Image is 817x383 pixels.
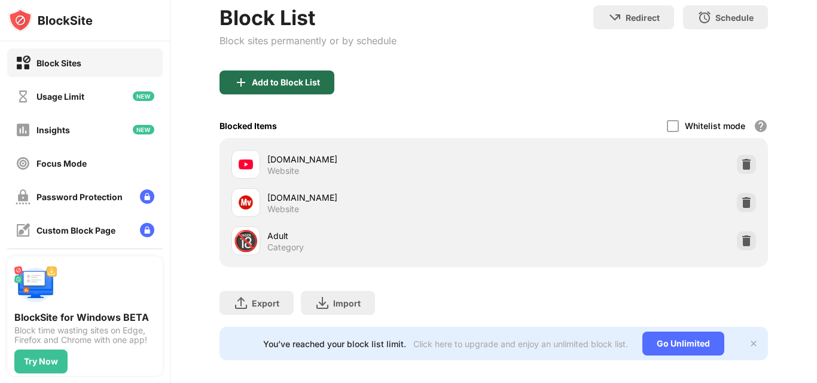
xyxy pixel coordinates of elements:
img: favicons [239,157,253,171]
div: Usage Limit [36,91,84,102]
img: new-icon.svg [133,125,154,134]
div: Import [333,298,361,308]
img: push-desktop.svg [14,263,57,307]
div: Block Sites [36,58,81,68]
div: Redirect [626,13,660,23]
div: Custom Block Page [36,225,115,235]
div: Block List [220,5,397,30]
div: Insights [36,125,70,135]
div: [DOMAIN_NAME] [267,153,494,166]
div: Go Unlimited [642,332,724,356]
div: Blocked Items [220,121,277,131]
div: Password Protection [36,192,123,202]
img: insights-off.svg [16,122,31,137]
div: Click here to upgrade and enjoy an unlimited block list. [413,339,628,349]
div: Focus Mode [36,158,87,168]
img: focus-off.svg [16,156,31,171]
div: Add to Block List [252,78,320,87]
div: Category [267,242,304,253]
div: BlockSite for Windows BETA [14,311,156,323]
div: Block time wasting sites on Edge, Firefox and Chrome with one app! [14,326,156,345]
img: lock-menu.svg [140,189,154,204]
div: You’ve reached your block list limit. [263,339,406,349]
div: Try Now [24,357,58,366]
div: Adult [267,229,494,242]
div: Block sites permanently or by schedule [220,35,397,47]
div: Export [252,298,279,308]
div: Website [267,166,299,176]
img: time-usage-off.svg [16,89,31,104]
div: Website [267,204,299,215]
img: logo-blocksite.svg [8,8,93,32]
img: new-icon.svg [133,91,154,101]
img: x-button.svg [749,339,758,348]
img: customize-block-page-off.svg [16,223,31,238]
img: block-on.svg [16,56,31,71]
img: lock-menu.svg [140,223,154,237]
img: password-protection-off.svg [16,189,31,204]
img: favicons [239,195,253,210]
div: [DOMAIN_NAME] [267,191,494,204]
div: Whitelist mode [685,121,745,131]
div: 🔞 [233,229,258,253]
div: Schedule [715,13,754,23]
